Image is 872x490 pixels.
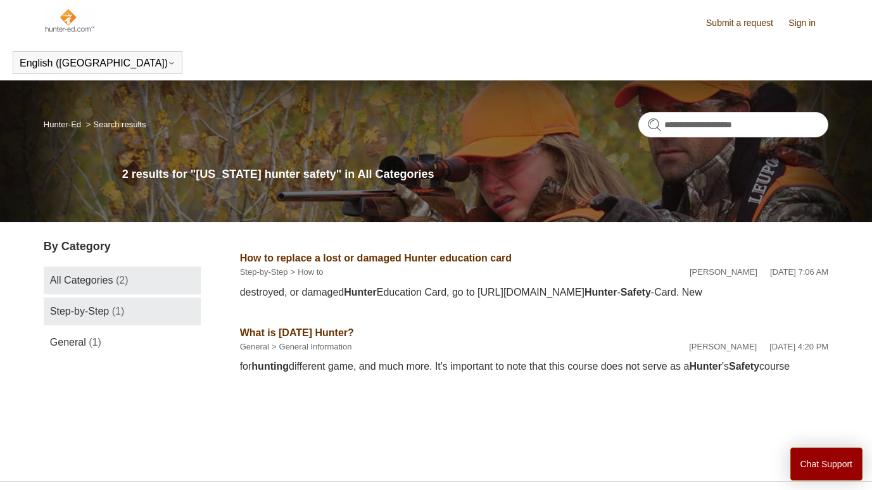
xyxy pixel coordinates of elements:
[84,120,146,129] li: Search results
[50,306,109,317] span: Step-by-Step
[689,341,757,353] li: [PERSON_NAME]
[116,275,129,286] span: (2)
[689,361,722,372] em: Hunter
[240,342,269,351] a: General
[344,287,377,298] em: Hunter
[240,327,354,338] a: What is [DATE] Hunter?
[122,166,828,183] h1: 2 results for "[US_STATE] hunter safety" in All Categories
[621,287,651,298] em: Safety
[790,448,863,481] button: Chat Support
[706,16,786,30] a: Submit a request
[240,359,828,374] div: for different game, and much more. It's important to note that this course does not serve as a 's...
[584,287,617,298] em: Hunter
[269,341,352,353] li: General Information
[50,337,86,348] span: General
[729,361,759,372] em: Safety
[240,341,269,353] li: General
[112,306,125,317] span: (1)
[44,8,95,33] img: Hunter-Ed Help Center home page
[20,58,175,69] button: English ([GEOGRAPHIC_DATA])
[240,285,828,300] div: destroyed, or damaged Education Card, go to [URL][DOMAIN_NAME] - -Card. New
[769,342,828,351] time: 02/12/2024, 16:20
[44,120,84,129] li: Hunter-Ed
[251,361,289,372] em: hunting
[44,329,201,356] a: General (1)
[298,267,323,277] a: How to
[89,337,101,348] span: (1)
[44,298,201,325] a: Step-by-Step (1)
[690,266,757,279] li: [PERSON_NAME]
[279,342,352,351] a: General Information
[638,112,828,137] input: Search
[240,267,288,277] a: Step-by-Step
[44,120,81,129] a: Hunter-Ed
[788,16,828,30] a: Sign in
[770,267,828,277] time: 07/28/2022, 07:06
[44,267,201,294] a: All Categories (2)
[240,253,512,263] a: How to replace a lost or damaged Hunter education card
[288,266,324,279] li: How to
[50,275,113,286] span: All Categories
[240,266,288,279] li: Step-by-Step
[44,238,201,255] h3: By Category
